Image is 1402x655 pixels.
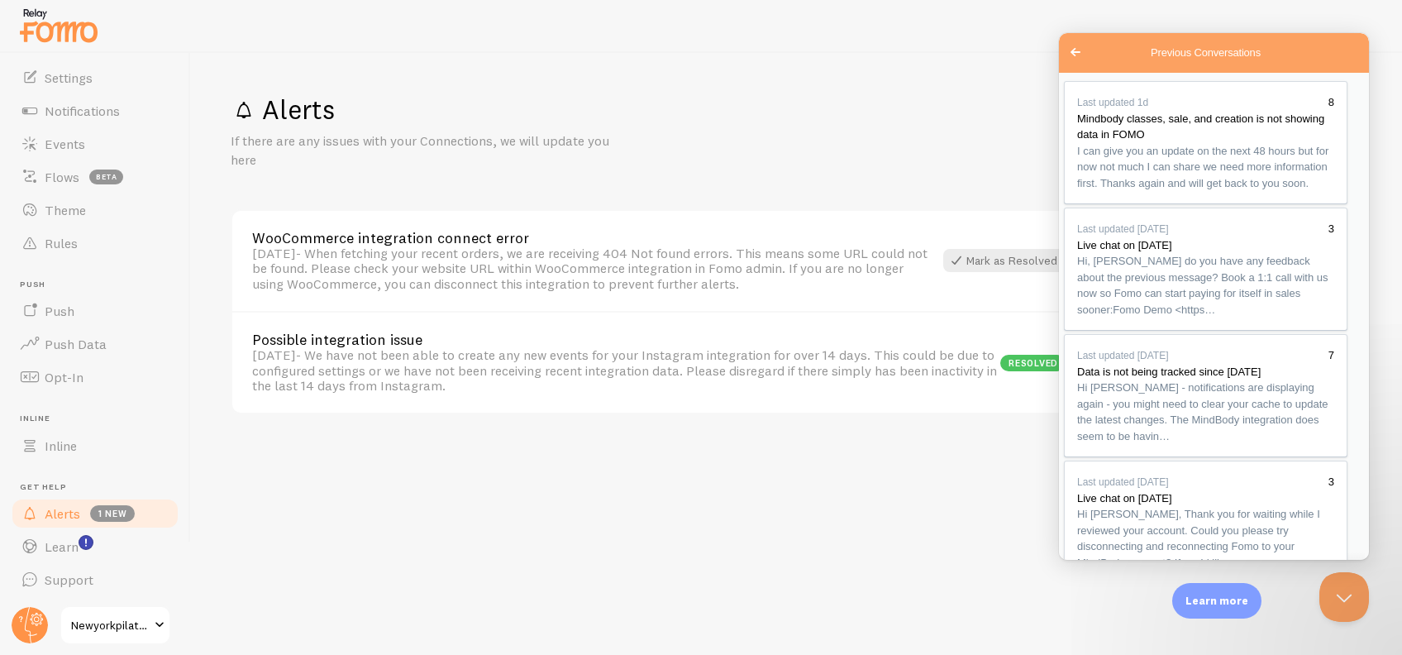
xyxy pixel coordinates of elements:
[269,314,275,331] div: 7
[18,348,269,409] span: Hi [PERSON_NAME] - notifications are displaying again - you might need to clear your cache to upd...
[7,9,26,29] span: Go back
[5,301,289,424] a: Last updated [DATE]7Data is not being tracked since [DATE]Hi [PERSON_NAME] - notifications are di...
[1000,355,1066,371] div: Resolved
[45,303,74,319] span: Push
[269,61,275,78] div: 8
[45,369,83,385] span: Opt-In
[45,571,93,588] span: Support
[10,61,180,94] a: Settings
[18,79,265,108] span: Mindbody classes, sale, and creation is not showing data in FOMO
[90,505,135,522] span: 1 new
[89,170,123,184] span: beta
[252,245,296,261] span: Thu, Oct 1st 2020
[45,336,107,352] span: Push Data
[252,332,1000,347] div: Possible integration issue
[252,347,296,363] span: Thu, Sep 3rd 2020
[71,615,150,635] span: Newyorkpilates
[10,429,180,462] a: Inline
[10,497,180,530] a: Alerts 1 new
[1059,33,1369,560] iframe: Help Scout Beacon - Live Chat, Contact Form, and Knowledge Base
[45,505,80,522] span: Alerts
[45,202,86,218] span: Theme
[18,64,89,75] span: Last updated 1d
[20,482,180,493] span: Get Help
[252,231,933,246] div: WooCommerce integration connect error
[17,4,100,46] img: fomo-relay-logo-orange.svg
[943,249,1066,272] div: Mark as Resolved
[10,227,180,260] a: Rules
[231,93,1362,127] h1: Alerts
[269,441,275,457] div: 3
[45,69,93,86] span: Settings
[20,414,180,424] span: Inline
[252,347,1000,393] div: - We have not been able to create any new events for your Instagram integration for over 14 days....
[5,48,289,554] section: Previous Conversations
[1319,572,1369,622] iframe: Help Scout Beacon - Close
[45,235,78,251] span: Rules
[18,112,269,156] span: I can give you an update on the next 48 hours but for now not much I can share we need more infor...
[18,190,110,202] span: Last updated [DATE]
[5,48,289,171] a: Last updated 1d8Mindbody classes, sale, and creation is not showing data in FOMOI can give you an...
[18,222,269,283] span: Hi, [PERSON_NAME] do you have any feedback about the previous message? Book a 1:1 call with us no...
[18,317,110,328] span: Last updated [DATE]
[10,160,180,194] a: Flows beta
[10,361,180,394] a: Opt-In
[1185,593,1248,609] p: Learn more
[18,475,261,536] span: Hi [PERSON_NAME], Thank you for waiting while I reviewed your account. Could you please try disco...
[5,428,289,551] a: Last updated [DATE]3Live chat on [DATE]Hi [PERSON_NAME], Thank you for waiting while I reviewed y...
[10,194,180,227] a: Theme
[10,327,180,361] a: Push Data
[45,136,85,152] span: Events
[252,246,933,291] div: - When fetching your recent orders, we are receiving 404 Not found errors. This means some URL co...
[45,538,79,555] span: Learn
[45,169,79,185] span: Flows
[10,94,180,127] a: Notifications
[10,563,180,596] a: Support
[269,188,275,204] div: 3
[18,459,113,471] span: Live chat on [DATE]
[60,605,171,645] a: Newyorkpilates
[92,12,202,28] span: Previous Conversations
[18,206,113,218] span: Live chat on [DATE]
[231,131,627,170] p: If there are any issues with your Connections, we will update you here
[5,175,289,298] a: Last updated [DATE]3Live chat on [DATE]Hi, [PERSON_NAME] do you have any feedback about the previ...
[20,280,180,290] span: Push
[10,127,180,160] a: Events
[10,530,180,563] a: Learn
[18,332,202,345] span: Data is not being tracked since [DATE]
[45,103,120,119] span: Notifications
[1172,583,1261,619] div: Learn more
[10,294,180,327] a: Push
[18,443,110,455] span: Last updated [DATE]
[79,535,93,550] svg: <p>Watch New Feature Tutorials!</p>
[45,437,77,454] span: Inline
